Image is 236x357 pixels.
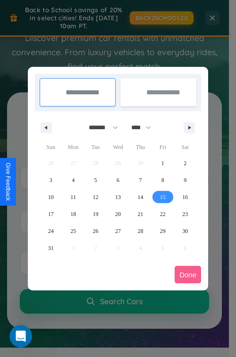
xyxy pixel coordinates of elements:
button: 8 [152,172,174,189]
button: 21 [129,206,152,223]
button: 2 [174,155,196,172]
button: Done [175,266,201,283]
iframe: Intercom live chat [9,325,32,348]
button: 12 [84,189,107,206]
button: 6 [107,172,129,189]
button: 22 [152,206,174,223]
button: 11 [62,189,84,206]
span: 31 [48,240,54,257]
span: 6 [117,172,119,189]
button: 23 [174,206,196,223]
button: 27 [107,223,129,240]
button: 4 [62,172,84,189]
span: 28 [137,223,143,240]
button: 31 [40,240,62,257]
span: 8 [161,172,164,189]
button: 29 [152,223,174,240]
button: 14 [129,189,152,206]
button: 1 [152,155,174,172]
span: 12 [93,189,99,206]
span: 2 [184,155,186,172]
span: 23 [182,206,188,223]
span: 27 [115,223,121,240]
span: 29 [160,223,166,240]
button: 17 [40,206,62,223]
button: 5 [84,172,107,189]
span: 30 [182,223,188,240]
span: 4 [72,172,75,189]
span: 22 [160,206,166,223]
button: 20 [107,206,129,223]
button: 24 [40,223,62,240]
button: 30 [174,223,196,240]
span: 20 [115,206,121,223]
span: 16 [182,189,188,206]
span: 11 [70,189,76,206]
span: 15 [160,189,166,206]
span: 10 [48,189,54,206]
span: 3 [50,172,52,189]
span: 26 [93,223,99,240]
div: Give Feedback [5,163,11,201]
span: 18 [70,206,76,223]
span: Fri [152,140,174,155]
button: 13 [107,189,129,206]
span: 5 [94,172,97,189]
span: 1 [161,155,164,172]
span: 13 [115,189,121,206]
span: Sat [174,140,196,155]
button: 28 [129,223,152,240]
button: 7 [129,172,152,189]
span: Sun [40,140,62,155]
span: 19 [93,206,99,223]
button: 25 [62,223,84,240]
button: 10 [40,189,62,206]
span: Thu [129,140,152,155]
button: 26 [84,223,107,240]
span: 9 [184,172,186,189]
button: 9 [174,172,196,189]
span: Wed [107,140,129,155]
span: 17 [48,206,54,223]
span: Tue [84,140,107,155]
button: 3 [40,172,62,189]
span: 21 [137,206,143,223]
button: 15 [152,189,174,206]
button: 19 [84,206,107,223]
span: 7 [139,172,142,189]
span: 24 [48,223,54,240]
span: 25 [70,223,76,240]
button: 18 [62,206,84,223]
button: 16 [174,189,196,206]
span: Mon [62,140,84,155]
span: 14 [137,189,143,206]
